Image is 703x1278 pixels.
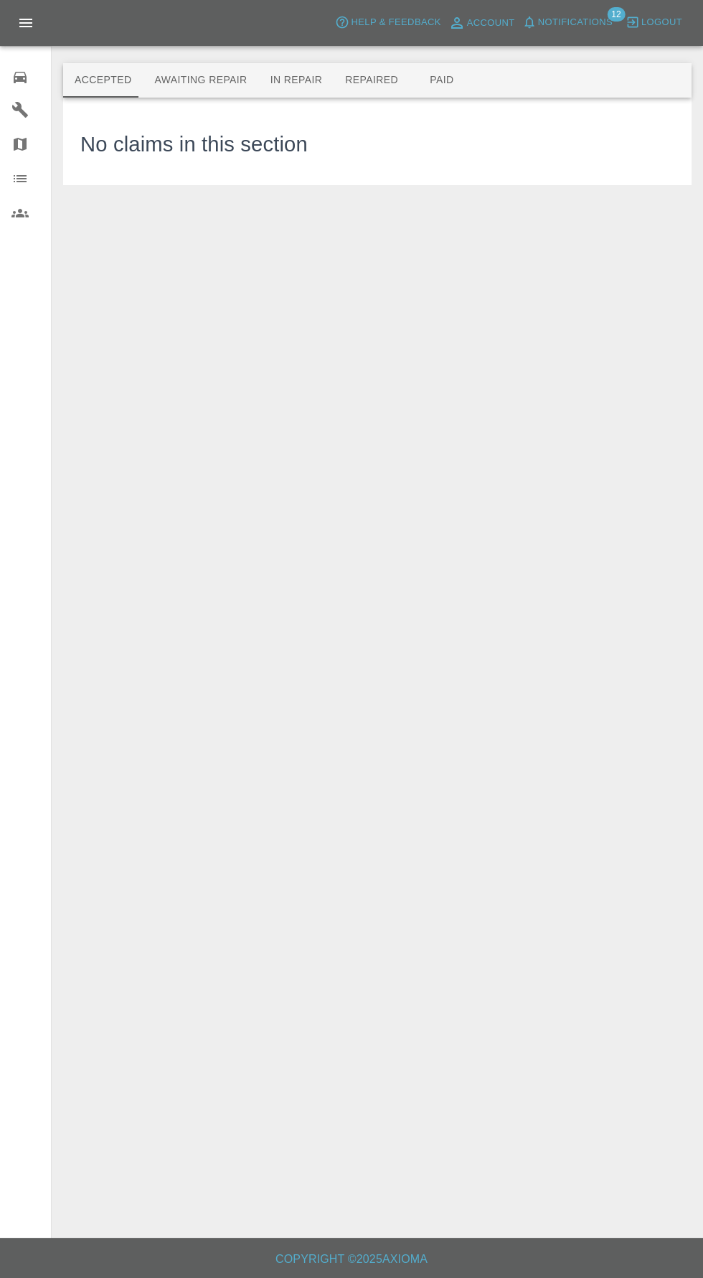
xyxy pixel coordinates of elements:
[538,14,613,31] span: Notifications
[80,129,308,161] h3: No claims in this section
[410,63,474,98] button: Paid
[351,14,440,31] span: Help & Feedback
[143,63,258,98] button: Awaiting Repair
[622,11,686,34] button: Logout
[334,63,410,98] button: Repaired
[607,7,625,22] span: 12
[259,63,334,98] button: In Repair
[9,6,43,40] button: Open drawer
[331,11,444,34] button: Help & Feedback
[11,1249,692,1269] h6: Copyright © 2025 Axioma
[445,11,519,34] a: Account
[519,11,616,34] button: Notifications
[63,63,143,98] button: Accepted
[467,15,515,32] span: Account
[641,14,682,31] span: Logout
